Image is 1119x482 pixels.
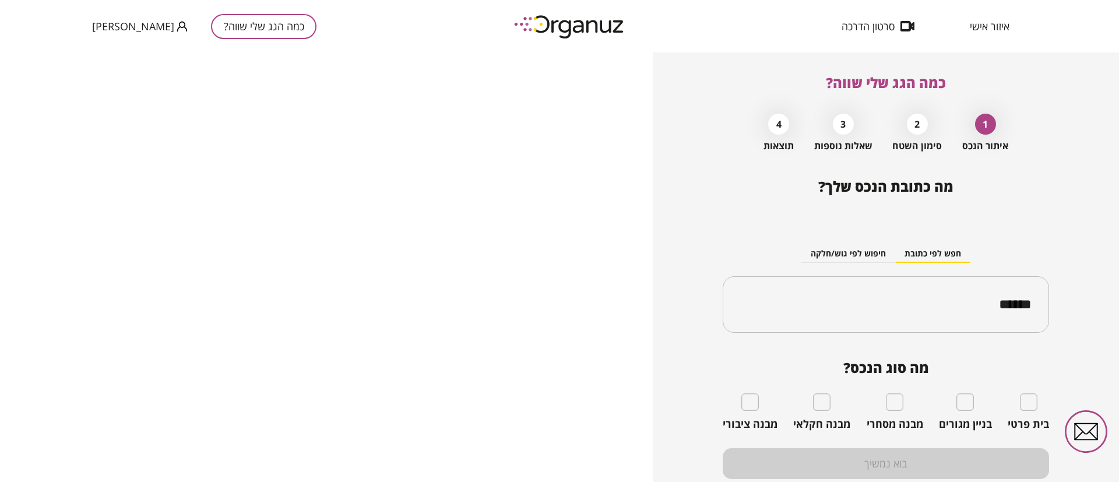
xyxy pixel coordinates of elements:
[907,114,928,135] div: 2
[962,140,1008,152] span: איתור הנכס
[506,10,634,43] img: logo
[952,20,1027,32] button: איזור אישי
[768,114,789,135] div: 4
[892,140,942,152] span: סימון השטח
[92,19,188,34] button: [PERSON_NAME]
[833,114,854,135] div: 3
[895,245,970,263] button: חפש לפי כתובת
[793,418,850,431] span: מבנה חקלאי
[824,20,932,32] button: סרטון הדרכה
[818,177,953,196] span: מה כתובת הנכס שלך?
[814,140,872,152] span: שאלות נוספות
[970,20,1009,32] span: איזור אישי
[826,73,946,92] span: כמה הגג שלי שווה?
[92,20,174,32] span: [PERSON_NAME]
[975,114,996,135] div: 1
[723,418,777,431] span: מבנה ציבורי
[723,360,1049,376] span: מה סוג הנכס?
[842,20,895,32] span: סרטון הדרכה
[867,418,923,431] span: מבנה מסחרי
[939,418,992,431] span: בניין מגורים
[763,140,794,152] span: תוצאות
[801,245,895,263] button: חיפוש לפי גוש/חלקה
[211,14,316,39] button: כמה הגג שלי שווה?
[1008,418,1049,431] span: בית פרטי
